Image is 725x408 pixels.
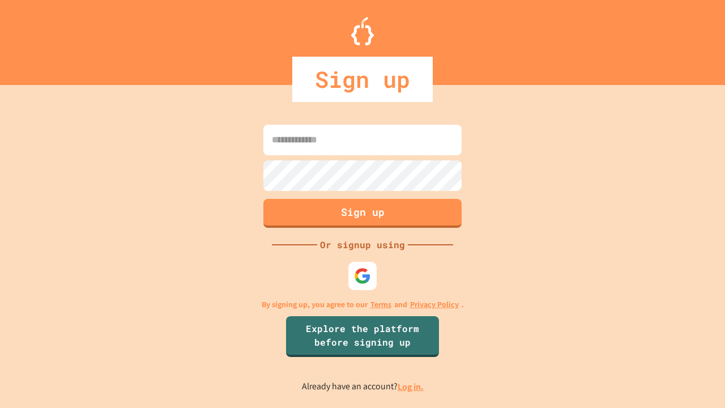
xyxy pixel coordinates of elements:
[398,381,424,393] a: Log in.
[292,57,433,102] div: Sign up
[351,17,374,45] img: Logo.svg
[263,199,462,228] button: Sign up
[302,380,424,394] p: Already have an account?
[370,299,391,311] a: Terms
[262,299,464,311] p: By signing up, you agree to our and .
[354,267,371,284] img: google-icon.svg
[317,238,408,252] div: Or signup using
[410,299,459,311] a: Privacy Policy
[286,316,439,357] a: Explore the platform before signing up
